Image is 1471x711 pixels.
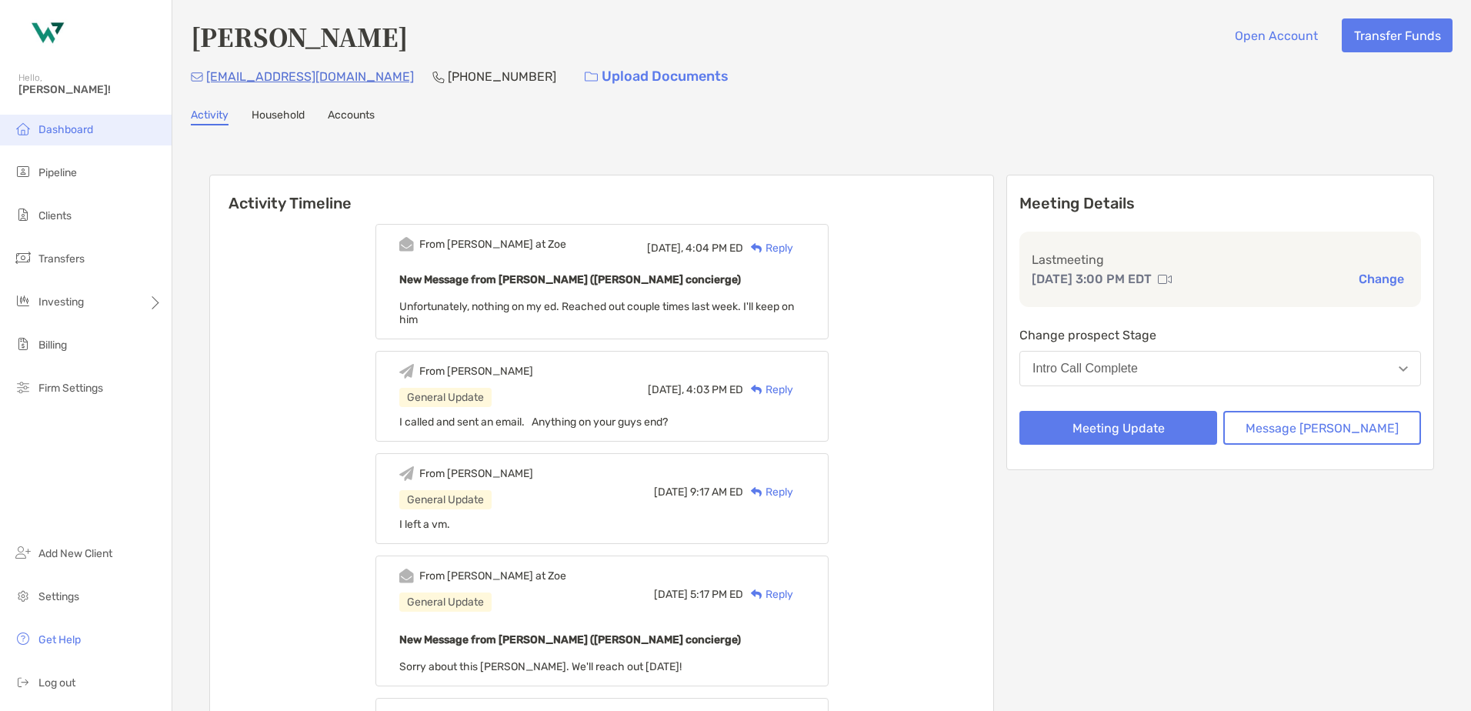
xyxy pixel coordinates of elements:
[38,547,112,560] span: Add New Client
[1032,269,1152,289] p: [DATE] 3:00 PM EDT
[685,242,743,255] span: 4:04 PM ED
[14,119,32,138] img: dashboard icon
[38,382,103,395] span: Firm Settings
[743,240,793,256] div: Reply
[328,108,375,125] a: Accounts
[14,586,32,605] img: settings icon
[647,242,683,255] span: [DATE],
[399,660,682,673] span: Sorry about this [PERSON_NAME]. We'll reach out [DATE]!
[751,385,762,395] img: Reply icon
[399,273,741,286] b: New Message from [PERSON_NAME] ([PERSON_NAME] concierge)
[252,108,305,125] a: Household
[1158,273,1172,285] img: communication type
[1019,351,1421,386] button: Intro Call Complete
[1223,411,1421,445] button: Message [PERSON_NAME]
[743,382,793,398] div: Reply
[1032,250,1409,269] p: Last meeting
[38,339,67,352] span: Billing
[743,586,793,603] div: Reply
[14,543,32,562] img: add_new_client icon
[18,6,74,62] img: Zoe Logo
[38,209,72,222] span: Clients
[38,295,84,309] span: Investing
[38,633,81,646] span: Get Help
[14,378,32,396] img: firm-settings icon
[191,108,228,125] a: Activity
[1019,411,1217,445] button: Meeting Update
[14,292,32,310] img: investing icon
[399,518,450,531] span: I left a vm.
[14,205,32,224] img: clients icon
[751,243,762,253] img: Reply icon
[14,162,32,181] img: pipeline icon
[654,486,688,499] span: [DATE]
[399,592,492,612] div: General Update
[399,364,414,379] img: Event icon
[686,383,743,396] span: 4:03 PM ED
[206,67,414,86] p: [EMAIL_ADDRESS][DOMAIN_NAME]
[1222,18,1329,52] button: Open Account
[654,588,688,601] span: [DATE]
[1019,325,1421,345] p: Change prospect Stage
[18,83,162,96] span: [PERSON_NAME]!
[38,590,79,603] span: Settings
[191,18,408,54] h4: [PERSON_NAME]
[1399,366,1408,372] img: Open dropdown arrow
[1019,194,1421,213] p: Meeting Details
[648,383,684,396] span: [DATE],
[38,676,75,689] span: Log out
[419,467,533,480] div: From [PERSON_NAME]
[14,673,32,691] img: logout icon
[751,589,762,599] img: Reply icon
[399,569,414,583] img: Event icon
[399,237,414,252] img: Event icon
[14,335,32,353] img: billing icon
[1354,271,1409,287] button: Change
[14,249,32,267] img: transfers icon
[575,60,739,93] a: Upload Documents
[191,72,203,82] img: Email Icon
[432,71,445,83] img: Phone Icon
[399,416,668,429] span: I called and sent an email. Anything on your guys end?
[419,365,533,378] div: From [PERSON_NAME]
[38,166,77,179] span: Pipeline
[690,486,743,499] span: 9:17 AM ED
[751,487,762,497] img: Reply icon
[585,72,598,82] img: button icon
[419,238,566,251] div: From [PERSON_NAME] at Zoe
[448,67,556,86] p: [PHONE_NUMBER]
[743,484,793,500] div: Reply
[419,569,566,582] div: From [PERSON_NAME] at Zoe
[38,123,93,136] span: Dashboard
[210,175,993,212] h6: Activity Timeline
[14,629,32,648] img: get-help icon
[399,633,741,646] b: New Message from [PERSON_NAME] ([PERSON_NAME] concierge)
[1342,18,1453,52] button: Transfer Funds
[1032,362,1138,376] div: Intro Call Complete
[690,588,743,601] span: 5:17 PM ED
[399,388,492,407] div: General Update
[399,300,794,326] span: Unfortunately, nothing on my ed. Reached out couple times last week. I'll keep on him
[399,466,414,481] img: Event icon
[399,490,492,509] div: General Update
[38,252,85,265] span: Transfers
